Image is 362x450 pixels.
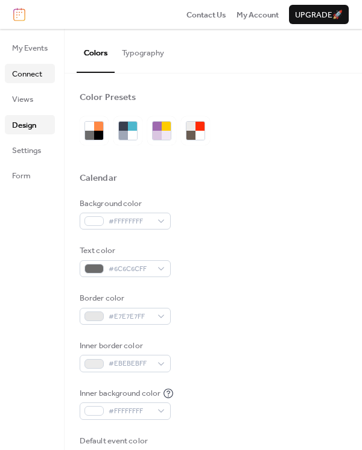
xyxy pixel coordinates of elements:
a: Settings [5,140,55,160]
img: logo [13,8,25,21]
span: Contact Us [186,9,226,21]
div: Color Presets [80,92,136,104]
a: Design [5,115,55,134]
span: #6C6C6CFF [109,263,151,275]
div: Inner border color [80,340,168,352]
div: Background color [80,198,168,210]
div: Text color [80,245,168,257]
a: Form [5,166,55,185]
a: Views [5,89,55,108]
button: Upgrade🚀 [289,5,349,24]
div: Default event color [80,435,168,447]
button: Typography [115,29,171,71]
span: Settings [12,145,41,157]
span: #FFFFFFFF [109,216,151,228]
span: My Events [12,42,48,54]
button: Colors [77,29,115,72]
a: My Account [237,8,279,20]
a: Connect [5,64,55,83]
span: Design [12,119,36,131]
a: My Events [5,38,55,57]
span: #E7E7E7FF [109,311,151,323]
span: Views [12,93,33,105]
a: Contact Us [186,8,226,20]
div: Border color [80,292,168,304]
div: Calendar [80,172,117,184]
span: Connect [12,68,42,80]
span: #FFFFFFFF [109,405,151,417]
span: #EBEBEBFF [109,358,151,370]
div: Inner background color [80,387,160,399]
span: My Account [237,9,279,21]
span: Form [12,170,31,182]
span: Upgrade 🚀 [295,9,343,21]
